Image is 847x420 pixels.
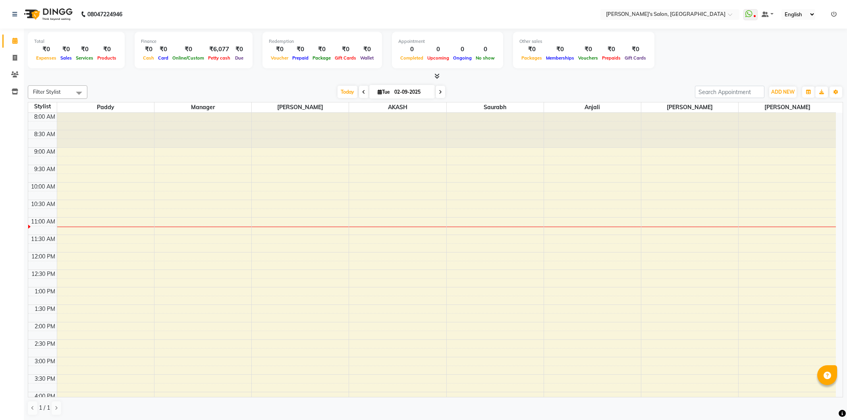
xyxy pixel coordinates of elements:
[474,55,497,61] span: No show
[34,45,58,54] div: ₹0
[600,55,623,61] span: Prepaids
[74,45,95,54] div: ₹0
[154,102,251,112] span: Manager
[814,388,839,412] iframe: chat widget
[29,183,57,191] div: 10:00 AM
[576,45,600,54] div: ₹0
[695,86,764,98] input: Search Appointment
[33,340,57,348] div: 2:30 PM
[33,392,57,401] div: 4:00 PM
[576,55,600,61] span: Vouchers
[451,45,474,54] div: 0
[425,55,451,61] span: Upcoming
[33,148,57,156] div: 9:00 AM
[739,102,836,112] span: [PERSON_NAME]
[156,45,170,54] div: ₹0
[39,404,50,412] span: 1 / 1
[141,38,246,45] div: Finance
[269,45,290,54] div: ₹0
[641,102,738,112] span: [PERSON_NAME]
[311,45,333,54] div: ₹0
[28,102,57,111] div: Stylist
[252,102,349,112] span: [PERSON_NAME]
[33,357,57,366] div: 3:00 PM
[170,55,206,61] span: Online/Custom
[33,305,57,313] div: 1:30 PM
[600,45,623,54] div: ₹0
[392,86,432,98] input: 2025-09-02
[338,86,357,98] span: Today
[311,55,333,61] span: Package
[376,89,392,95] span: Tue
[34,38,118,45] div: Total
[333,45,358,54] div: ₹0
[170,45,206,54] div: ₹0
[447,102,544,112] span: Saurabh
[33,89,61,95] span: Filter Stylist
[141,55,156,61] span: Cash
[206,45,232,54] div: ₹6,077
[519,38,648,45] div: Other sales
[474,45,497,54] div: 0
[358,55,376,61] span: Wallet
[771,89,795,95] span: ADD NEW
[95,55,118,61] span: Products
[33,165,57,173] div: 9:30 AM
[769,87,797,98] button: ADD NEW
[29,218,57,226] div: 11:00 AM
[269,55,290,61] span: Voucher
[156,55,170,61] span: Card
[95,45,118,54] div: ₹0
[519,55,544,61] span: Packages
[544,102,641,112] span: Anjali
[398,55,425,61] span: Completed
[544,55,576,61] span: Memberships
[206,55,232,61] span: Petty cash
[33,130,57,139] div: 8:30 AM
[398,38,497,45] div: Appointment
[349,102,446,112] span: AKASH
[451,55,474,61] span: Ongoing
[544,45,576,54] div: ₹0
[58,45,74,54] div: ₹0
[58,55,74,61] span: Sales
[290,55,311,61] span: Prepaid
[425,45,451,54] div: 0
[33,322,57,331] div: 2:00 PM
[29,200,57,208] div: 10:30 AM
[358,45,376,54] div: ₹0
[20,3,75,25] img: logo
[57,102,154,112] span: Paddy
[30,270,57,278] div: 12:30 PM
[30,252,57,261] div: 12:00 PM
[623,45,648,54] div: ₹0
[269,38,376,45] div: Redemption
[623,55,648,61] span: Gift Cards
[33,287,57,296] div: 1:00 PM
[33,113,57,121] div: 8:00 AM
[29,235,57,243] div: 11:30 AM
[232,45,246,54] div: ₹0
[333,55,358,61] span: Gift Cards
[519,45,544,54] div: ₹0
[87,3,122,25] b: 08047224946
[290,45,311,54] div: ₹0
[74,55,95,61] span: Services
[233,55,245,61] span: Due
[34,55,58,61] span: Expenses
[398,45,425,54] div: 0
[33,375,57,383] div: 3:30 PM
[141,45,156,54] div: ₹0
